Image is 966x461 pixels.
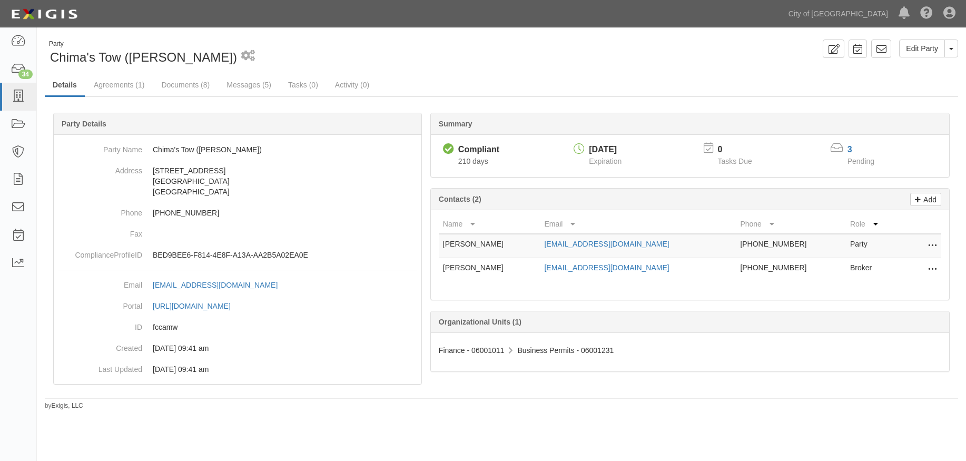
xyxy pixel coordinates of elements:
[280,74,326,95] a: Tasks (0)
[45,40,494,66] div: Chima's Tow (Tejindar Chima)
[58,296,142,311] dt: Portal
[439,258,540,282] td: [PERSON_NAME]
[153,250,417,260] p: BED9BEE6-F814-4E8F-A13A-AA2B5A02EA0E
[736,234,846,258] td: [PHONE_NUMBER]
[45,401,83,410] small: by
[517,346,614,355] span: Business Permits - 06001231
[458,144,499,156] div: Compliant
[62,120,106,128] b: Party Details
[899,40,945,57] a: Edit Party
[8,5,81,24] img: logo-5460c22ac91f19d4615b14bd174203de0afe785f0fc80cf4dbbc73dc1793850b.png
[439,346,505,355] span: Finance - 06001011
[717,157,752,165] span: Tasks Due
[58,244,142,260] dt: ComplianceProfileID
[439,214,540,234] th: Name
[58,223,142,239] dt: Fax
[847,145,852,154] a: 3
[153,302,242,310] a: [URL][DOMAIN_NAME]
[736,258,846,282] td: [PHONE_NUMBER]
[58,317,417,338] dd: fccamw
[58,359,417,380] dd: 01/04/2024 09:41 am
[241,51,255,62] i: 1 scheduled workflow
[439,234,540,258] td: [PERSON_NAME]
[736,214,846,234] th: Phone
[49,40,237,48] div: Party
[589,144,622,156] div: [DATE]
[920,7,933,20] i: Help Center - Complianz
[58,160,142,176] dt: Address
[544,240,669,248] a: [EMAIL_ADDRESS][DOMAIN_NAME]
[52,402,83,409] a: Exigis, LLC
[58,139,417,160] dd: Chima's Tow ([PERSON_NAME])
[846,258,899,282] td: Broker
[847,157,874,165] span: Pending
[45,74,85,97] a: Details
[589,157,622,165] span: Expiration
[58,317,142,332] dt: ID
[717,144,765,156] p: 0
[783,3,893,24] a: City of [GEOGRAPHIC_DATA]
[58,338,417,359] dd: 01/04/2024 09:41 am
[439,318,521,326] b: Organizational Units (1)
[58,359,142,375] dt: Last Updated
[58,338,142,354] dt: Created
[18,70,33,79] div: 34
[153,74,218,95] a: Documents (8)
[58,139,142,155] dt: Party Name
[58,274,142,290] dt: Email
[921,193,937,205] p: Add
[219,74,279,95] a: Messages (5)
[443,144,454,155] i: Compliant
[86,74,152,95] a: Agreements (1)
[846,214,899,234] th: Role
[458,157,488,165] span: Since 02/25/2025
[58,202,142,218] dt: Phone
[544,263,669,272] a: [EMAIL_ADDRESS][DOMAIN_NAME]
[50,50,237,64] span: Chima's Tow ([PERSON_NAME])
[846,234,899,258] td: Party
[58,160,417,202] dd: [STREET_ADDRESS] [GEOGRAPHIC_DATA] [GEOGRAPHIC_DATA]
[153,281,289,289] a: [EMAIL_ADDRESS][DOMAIN_NAME]
[327,74,377,95] a: Activity (0)
[58,202,417,223] dd: [PHONE_NUMBER]
[540,214,736,234] th: Email
[153,280,278,290] div: [EMAIL_ADDRESS][DOMAIN_NAME]
[439,120,472,128] b: Summary
[439,195,481,203] b: Contacts (2)
[910,193,941,206] a: Add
